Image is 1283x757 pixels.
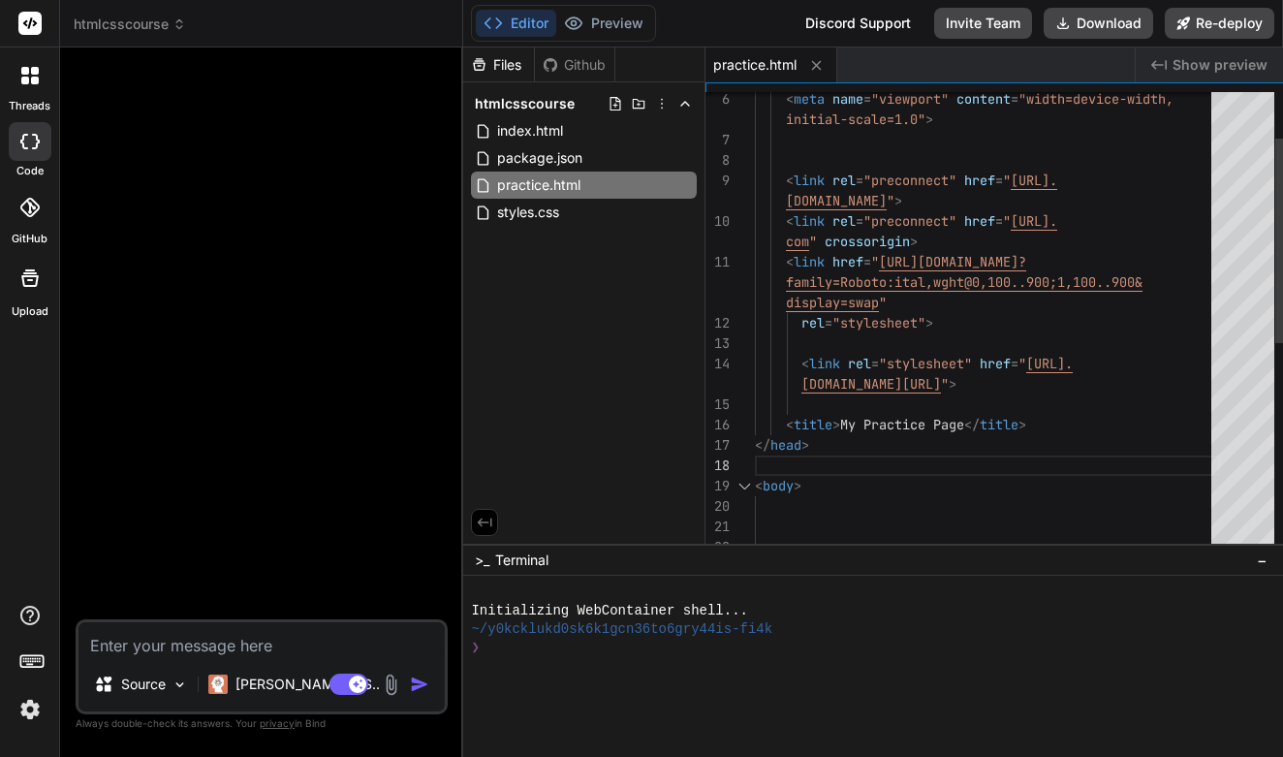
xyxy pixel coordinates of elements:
span: href [980,355,1011,372]
span: < [786,416,794,433]
span: link [794,253,825,270]
span: rel [832,212,856,230]
div: 19 [705,476,730,496]
span: title [794,416,832,433]
div: Click to collapse the range. [732,476,757,496]
span: = [863,90,871,108]
span: = [825,314,832,331]
span: "preconnect" [863,212,956,230]
span: "viewport" [871,90,949,108]
button: Re-deploy [1165,8,1274,39]
span: family=Roboto:ital,wght@0,100..900;1,100..900& [786,273,1142,291]
button: Preview [556,10,651,37]
span: = [856,172,863,189]
span: crossorigin [825,233,910,250]
span: "width=device-width, [1018,90,1173,108]
span: [URL][DOMAIN_NAME]? [879,253,1026,270]
span: < [786,253,794,270]
span: = [1011,355,1018,372]
img: Pick Models [172,677,188,693]
span: display=swap [786,294,879,311]
span: Show preview [1173,55,1267,75]
img: icon [410,675,429,694]
span: Initializing WebContainer shell... [471,602,748,620]
button: Download [1044,8,1153,39]
div: 11 [705,252,730,272]
span: rel [801,314,825,331]
span: < [801,355,809,372]
button: − [1253,545,1271,576]
span: " [871,253,879,270]
span: " [1003,172,1011,189]
label: Upload [12,303,48,320]
button: Editor [476,10,556,37]
span: > [910,233,918,250]
span: " [941,375,949,393]
span: "stylesheet" [879,355,972,372]
span: > [949,375,956,393]
span: </ [964,416,980,433]
span: rel [832,172,856,189]
img: attachment [380,674,402,696]
span: [URL]. [1026,355,1073,372]
span: [URL]. [1011,212,1057,230]
span: = [863,253,871,270]
span: htmlcsscourse [475,94,575,113]
div: 15 [705,394,730,415]
div: 21 [705,517,730,537]
div: Github [535,55,614,75]
span: ❯ [471,639,479,657]
span: styles.css [495,201,561,224]
div: 16 [705,415,730,435]
span: − [1257,551,1267,570]
span: > [925,110,933,128]
span: < [786,172,794,189]
span: rel [848,355,871,372]
label: GitHub [12,231,47,247]
span: > [832,416,840,433]
span: body [763,477,794,494]
div: 12 [705,313,730,333]
span: href [964,212,995,230]
span: link [809,355,840,372]
span: htmlcsscourse [74,15,186,34]
span: = [871,355,879,372]
span: package.json [495,146,584,170]
div: 17 [705,435,730,456]
span: [DOMAIN_NAME] [786,192,887,209]
span: = [1011,90,1018,108]
span: > [894,192,902,209]
div: 7 [705,130,730,150]
span: practice.html [495,173,582,197]
span: My Practice Page [840,416,964,433]
span: = [856,212,863,230]
span: link [794,172,825,189]
span: < [786,212,794,230]
span: > [925,314,933,331]
span: = [995,212,1003,230]
span: >_ [475,551,489,570]
div: 9 [705,171,730,191]
span: "stylesheet" [832,314,925,331]
span: < [786,90,794,108]
div: 22 [705,537,730,557]
span: index.html [495,119,565,142]
span: " [1018,355,1026,372]
span: " [879,294,887,311]
p: Source [121,675,166,694]
p: Always double-check its answers. Your in Bind [76,714,448,733]
span: com [786,233,809,250]
div: 14 [705,354,730,374]
span: [DOMAIN_NAME][URL] [801,375,941,393]
div: 8 [705,150,730,171]
label: threads [9,98,50,114]
button: Invite Team [934,8,1032,39]
div: 20 [705,496,730,517]
span: "preconnect" [863,172,956,189]
span: </ [755,436,770,454]
span: href [964,172,995,189]
span: > [794,477,801,494]
span: privacy [260,717,295,729]
span: " [887,192,894,209]
img: Claude 4 Sonnet [208,675,228,694]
